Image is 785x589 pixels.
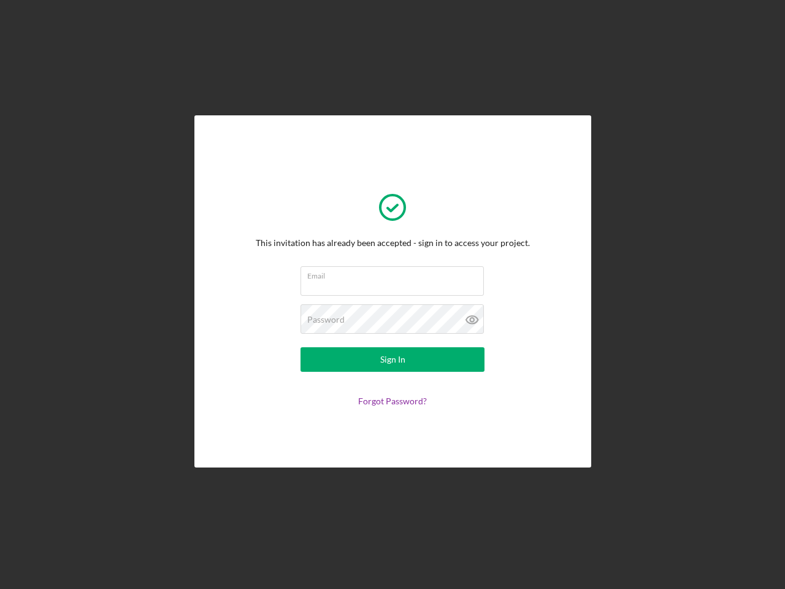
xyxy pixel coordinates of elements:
label: Password [307,315,345,325]
button: Sign In [301,347,484,372]
a: Forgot Password? [358,396,427,406]
div: This invitation has already been accepted - sign in to access your project. [256,238,530,248]
label: Email [307,267,484,280]
div: Sign In [380,347,405,372]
